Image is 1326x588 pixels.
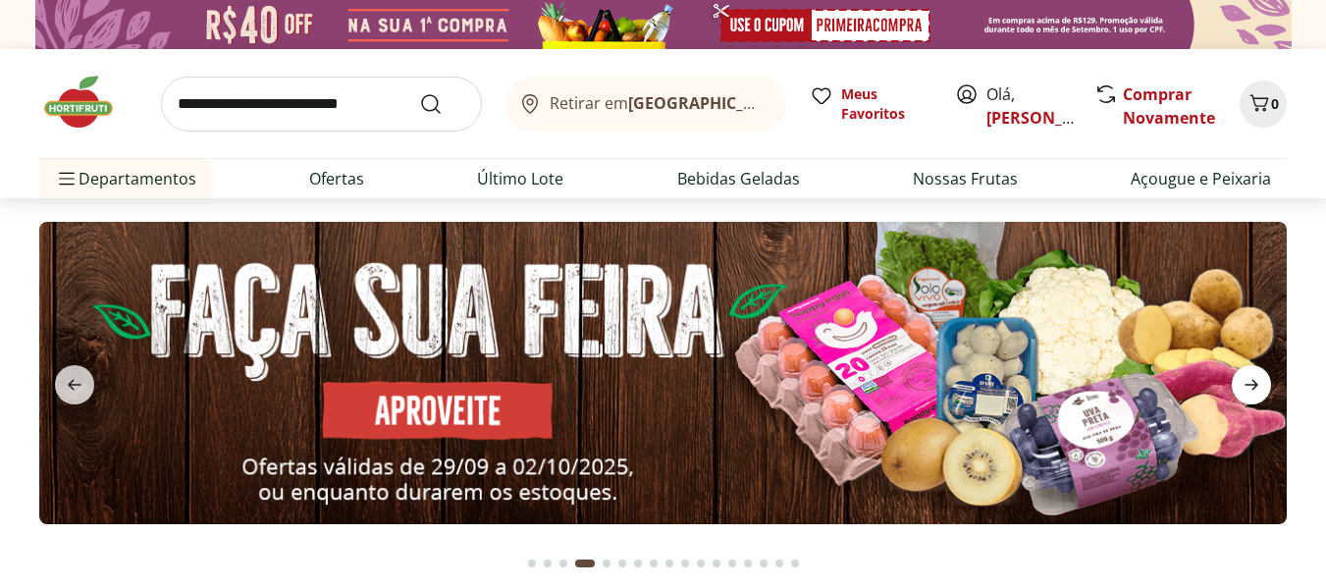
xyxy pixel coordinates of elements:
[1131,167,1271,190] a: Açougue e Peixaria
[709,540,724,587] button: Go to page 12 from fs-carousel
[662,540,677,587] button: Go to page 9 from fs-carousel
[1271,94,1279,113] span: 0
[693,540,709,587] button: Go to page 11 from fs-carousel
[477,167,563,190] a: Último Lote
[599,540,614,587] button: Go to page 5 from fs-carousel
[646,540,662,587] button: Go to page 8 from fs-carousel
[771,540,787,587] button: Go to page 16 from fs-carousel
[986,82,1074,130] span: Olá,
[39,222,1287,524] img: feira
[550,94,767,112] span: Retirar em
[628,92,959,114] b: [GEOGRAPHIC_DATA]/[GEOGRAPHIC_DATA]
[677,167,800,190] a: Bebidas Geladas
[524,540,540,587] button: Go to page 1 from fs-carousel
[630,540,646,587] button: Go to page 7 from fs-carousel
[505,77,786,132] button: Retirar em[GEOGRAPHIC_DATA]/[GEOGRAPHIC_DATA]
[913,167,1018,190] a: Nossas Frutas
[419,92,466,116] button: Submit Search
[614,540,630,587] button: Go to page 6 from fs-carousel
[756,540,771,587] button: Go to page 15 from fs-carousel
[39,73,137,132] img: Hortifruti
[55,155,79,202] button: Menu
[1216,365,1287,404] button: next
[724,540,740,587] button: Go to page 13 from fs-carousel
[556,540,571,587] button: Go to page 3 from fs-carousel
[39,365,110,404] button: previous
[1123,83,1215,129] a: Comprar Novamente
[1240,80,1287,128] button: Carrinho
[161,77,482,132] input: search
[309,167,364,190] a: Ofertas
[55,155,196,202] span: Departamentos
[677,540,693,587] button: Go to page 10 from fs-carousel
[540,540,556,587] button: Go to page 2 from fs-carousel
[986,107,1114,129] a: [PERSON_NAME]
[787,540,803,587] button: Go to page 17 from fs-carousel
[571,540,599,587] button: Current page from fs-carousel
[740,540,756,587] button: Go to page 14 from fs-carousel
[810,84,931,124] a: Meus Favoritos
[841,84,931,124] span: Meus Favoritos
